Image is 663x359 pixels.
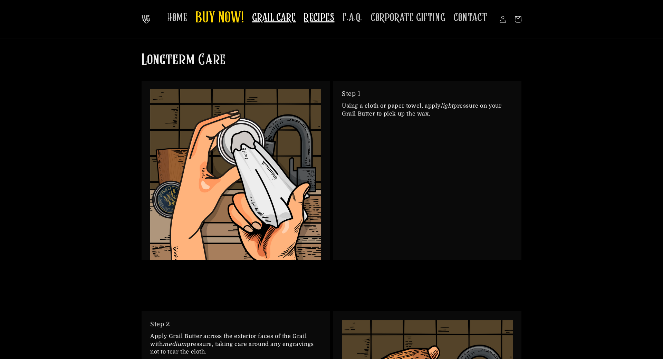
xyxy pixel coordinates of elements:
[342,102,513,118] p: Using a cloth or paper towel, apply pressure on your Grail Butter to pick up the wax.
[142,15,150,23] img: The Whiskey Grail
[441,103,453,109] em: light
[252,11,296,24] span: GRAIL CARE
[343,11,362,24] span: F.A.Q.
[150,320,321,329] h3: Step 2
[449,7,491,29] a: CONTACT
[300,7,338,29] a: RECIPES
[366,7,449,29] a: CORPORATE GIFTING
[167,11,187,24] span: HOME
[195,9,244,28] span: BUY NOW!
[191,5,248,32] a: BUY NOW!
[342,89,513,99] h3: Step 1
[304,11,334,24] span: RECIPES
[338,7,366,29] a: F.A.Q.
[371,11,445,24] span: CORPORATE GIFTING
[453,11,487,24] span: CONTACT
[163,341,187,347] em: medium
[248,7,300,29] a: GRAIL CARE
[150,332,321,356] p: Apply Grail Butter across the exterior faces of the Grail with pressure, taking care around any e...
[163,7,191,29] a: HOME
[142,51,226,70] h2: Longterm Care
